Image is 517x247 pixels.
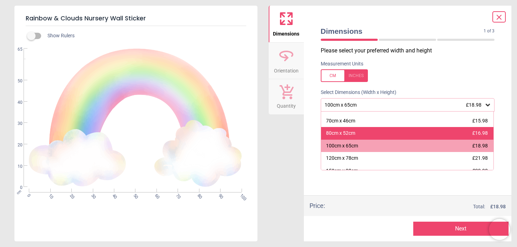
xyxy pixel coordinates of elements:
[326,118,355,125] div: 70cm x 46cm
[321,61,363,68] label: Measurement Units
[326,142,358,150] div: 100cm x 65cm
[9,121,23,127] span: 30
[16,189,22,195] span: cm
[274,64,299,75] span: Orientation
[269,6,304,42] button: Dimensions
[493,204,506,209] span: 18.98
[490,203,506,210] span: £
[321,26,484,36] span: Dimensions
[466,102,481,108] span: £18.98
[238,193,243,197] span: 100
[26,193,30,197] span: 0
[472,130,488,136] span: £16.98
[9,185,23,191] span: 0
[47,193,52,197] span: 10
[217,193,222,197] span: 90
[472,155,488,161] span: £21.98
[484,28,494,34] span: 1 of 3
[111,193,115,197] span: 40
[326,130,355,137] div: 80cm x 52cm
[321,47,500,55] p: Please select your preferred width and height
[324,102,485,108] div: 100cm x 65cm
[9,100,23,106] span: 40
[153,193,158,197] span: 60
[269,79,304,114] button: Quantity
[413,222,509,236] button: Next
[90,193,94,197] span: 30
[336,203,506,210] div: Total:
[273,27,299,38] span: Dimensions
[472,168,488,173] span: £33.98
[9,46,23,52] span: 65
[309,201,325,210] div: Price :
[196,193,200,197] span: 80
[472,118,488,123] span: £15.98
[175,193,179,197] span: 70
[9,78,23,84] span: 50
[68,193,73,197] span: 20
[315,89,396,96] label: Select Dimensions (Width x Height)
[31,32,257,40] div: Show Rulers
[326,167,358,175] div: 150cm x 98cm
[132,193,137,197] span: 50
[269,43,304,79] button: Orientation
[9,164,23,170] span: 10
[472,143,488,148] span: £18.98
[277,99,296,110] span: Quantity
[326,155,358,162] div: 120cm x 78cm
[26,11,246,26] h5: Rainbow & Clouds Nursery Wall Sticker
[9,142,23,148] span: 20
[489,219,510,240] iframe: Brevo live chat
